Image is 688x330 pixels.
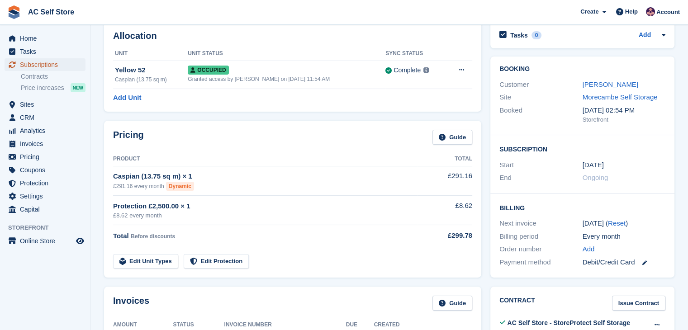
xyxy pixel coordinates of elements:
[5,45,85,58] a: menu
[417,152,472,166] th: Total
[113,152,417,166] th: Product
[5,137,85,150] a: menu
[499,92,583,103] div: Site
[113,47,188,61] th: Unit
[5,32,85,45] a: menu
[583,244,595,255] a: Add
[417,166,472,195] td: £291.16
[113,296,149,311] h2: Invoices
[583,105,666,116] div: [DATE] 02:54 PM
[20,177,74,189] span: Protection
[20,137,74,150] span: Invoices
[71,83,85,92] div: NEW
[423,67,429,73] img: icon-info-grey-7440780725fd019a000dd9b08b2336e03edf1995a4989e88bcd33f0948082b44.svg
[20,98,74,111] span: Sites
[20,45,74,58] span: Tasks
[499,203,665,212] h2: Billing
[639,30,651,41] a: Add
[583,218,666,229] div: [DATE] ( )
[499,244,583,255] div: Order number
[113,93,141,103] a: Add Unit
[5,58,85,71] a: menu
[5,164,85,176] a: menu
[583,160,604,170] time: 2025-09-18 00:00:00 UTC
[131,233,175,240] span: Before discounts
[417,196,472,225] td: £8.62
[612,296,665,311] a: Issue Contract
[580,7,598,16] span: Create
[531,31,542,39] div: 0
[113,130,144,145] h2: Pricing
[499,231,583,242] div: Billing period
[417,231,472,241] div: £299.78
[608,219,626,227] a: Reset
[113,211,417,220] div: £8.62 every month
[188,47,385,61] th: Unit Status
[499,80,583,90] div: Customer
[583,115,666,124] div: Storefront
[583,231,666,242] div: Every month
[583,174,608,181] span: Ongoing
[20,203,74,216] span: Capital
[510,31,528,39] h2: Tasks
[5,177,85,189] a: menu
[20,32,74,45] span: Home
[499,257,583,268] div: Payment method
[583,93,658,101] a: Morecambe Self Storage
[21,83,85,93] a: Price increases NEW
[8,223,90,232] span: Storefront
[656,8,680,17] span: Account
[24,5,78,19] a: AC Self Store
[21,72,85,81] a: Contracts
[499,218,583,229] div: Next invoice
[499,160,583,170] div: Start
[499,296,535,311] h2: Contract
[499,105,583,124] div: Booked
[113,201,417,212] div: Protection £2,500.00 × 1
[20,124,74,137] span: Analytics
[21,84,64,92] span: Price increases
[7,5,21,19] img: stora-icon-8386f47178a22dfd0bd8f6a31ec36ba5ce8667c1dd55bd0f319d3a0aa187defe.svg
[394,66,421,75] div: Complete
[5,98,85,111] a: menu
[20,151,74,163] span: Pricing
[113,31,472,41] h2: Allocation
[5,111,85,124] a: menu
[5,190,85,203] a: menu
[5,151,85,163] a: menu
[20,58,74,71] span: Subscriptions
[646,7,655,16] img: Ted Cox
[432,130,472,145] a: Guide
[432,296,472,311] a: Guide
[385,47,446,61] th: Sync Status
[113,182,417,191] div: £291.16 every month
[20,111,74,124] span: CRM
[113,171,417,182] div: Caspian (13.75 sq m) × 1
[113,232,129,240] span: Total
[20,190,74,203] span: Settings
[115,65,188,75] div: Yellow 52
[625,7,638,16] span: Help
[499,173,583,183] div: End
[75,236,85,246] a: Preview store
[20,235,74,247] span: Online Store
[115,75,188,84] div: Caspian (13.75 sq m)
[583,80,638,88] a: [PERSON_NAME]
[113,254,178,269] a: Edit Unit Types
[5,203,85,216] a: menu
[184,254,249,269] a: Edit Protection
[188,75,385,83] div: Granted access by [PERSON_NAME] on [DATE] 11:54 AM
[5,124,85,137] a: menu
[20,164,74,176] span: Coupons
[499,66,665,73] h2: Booking
[188,66,228,75] span: Occupied
[499,144,665,153] h2: Subscription
[5,235,85,247] a: menu
[166,182,194,191] div: Dynamic
[583,257,666,268] div: Debit/Credit Card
